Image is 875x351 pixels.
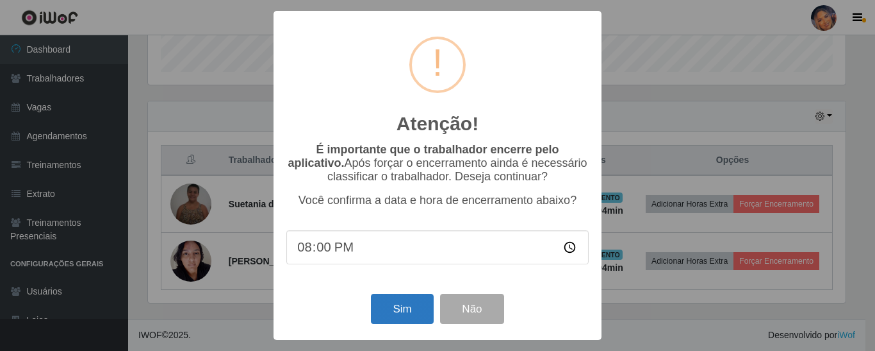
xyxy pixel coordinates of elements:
[288,143,559,169] b: É importante que o trabalhador encerre pelo aplicativo.
[286,143,589,184] p: Após forçar o encerramento ainda é necessário classificar o trabalhador. Deseja continuar?
[371,294,433,324] button: Sim
[440,294,503,324] button: Não
[397,112,478,135] h2: Atenção!
[286,194,589,207] p: Você confirma a data e hora de encerramento abaixo?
